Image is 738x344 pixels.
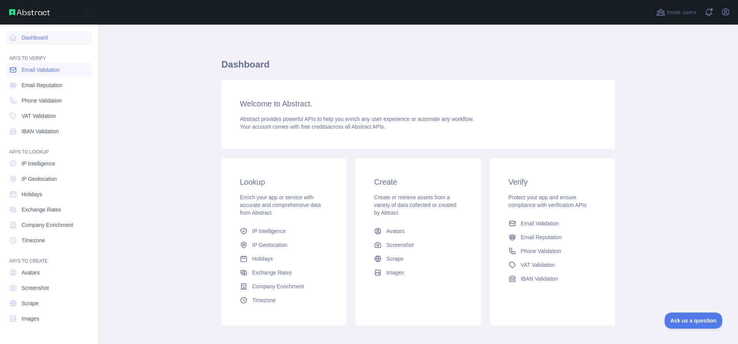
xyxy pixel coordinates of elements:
[521,220,559,227] span: Email Validation
[6,157,92,170] a: IP Intelligence
[6,187,92,201] a: Holidays
[521,247,561,255] span: Phone Validation
[6,124,92,138] a: IBAN Validation
[505,230,600,244] a: Email Reputation
[655,6,698,18] button: Invite users
[509,177,597,187] h3: Verify
[371,252,465,266] a: Scrape
[22,175,57,183] span: IP Geolocation
[386,241,414,249] span: Screenshot
[22,127,59,135] span: IBAN Validation
[6,109,92,123] a: VAT Validation
[301,124,327,130] span: free credits
[22,160,55,167] span: IP Intelligence
[221,58,615,77] h1: Dashboard
[237,238,331,252] a: IP Geolocation
[665,313,723,329] iframe: Toggle Customer Support
[505,258,600,272] a: VAT Validation
[374,194,456,216] span: Create or retrieve assets from a variety of data collected or created by Abtract
[509,194,587,208] span: Protect your app and ensure compliance with verification APIs
[22,237,45,244] span: Timezone
[240,98,597,109] h3: Welcome to Abstract.
[240,194,321,216] span: Enrich your app or service with accurate and comprehensive data from Abstract
[9,9,50,15] img: Abstract API
[521,233,562,241] span: Email Reputation
[521,261,555,269] span: VAT Validation
[6,203,92,217] a: Exchange Rates
[252,283,304,290] span: Company Enrichment
[22,112,56,120] span: VAT Validation
[521,275,558,283] span: IBAN Validation
[22,269,40,276] span: Avatars
[22,66,60,74] span: Email Validation
[22,190,42,198] span: Holidays
[6,281,92,295] a: Screenshot
[22,284,49,292] span: Screenshot
[505,272,600,286] a: IBAN Validation
[22,299,38,307] span: Scrape
[22,81,63,89] span: Email Reputation
[6,296,92,310] a: Scrape
[6,63,92,77] a: Email Validation
[237,266,331,279] a: Exchange Rates
[6,233,92,247] a: Timezone
[386,269,404,276] span: Images
[667,8,696,17] span: Invite users
[22,221,73,229] span: Company Enrichment
[252,241,288,249] span: IP Geolocation
[6,78,92,92] a: Email Reputation
[371,224,465,238] a: Avatars
[6,31,92,45] a: Dashboard
[386,255,403,263] span: Scrape
[240,124,385,130] span: Your account comes with across all Abstract APIs.
[374,177,462,187] h3: Create
[252,255,273,263] span: Holidays
[22,315,39,322] span: Images
[371,238,465,252] a: Screenshot
[237,224,331,238] a: IP Intelligence
[252,227,286,235] span: IP Intelligence
[6,249,92,264] div: API'S TO CREATE
[240,177,328,187] h3: Lookup
[240,116,474,122] span: Abstract provides powerful APIs to help you enrich any user experience or automate any workflow.
[252,296,276,304] span: Timezone
[6,266,92,279] a: Avatars
[6,218,92,232] a: Company Enrichment
[237,293,331,307] a: Timezone
[22,97,62,104] span: Phone Validation
[6,46,92,61] div: API'S TO VERIFY
[22,206,61,213] span: Exchange Rates
[371,266,465,279] a: Images
[6,312,92,326] a: Images
[6,172,92,186] a: IP Geolocation
[505,244,600,258] a: Phone Validation
[237,252,331,266] a: Holidays
[6,140,92,155] div: API'S TO LOOKUP
[252,269,292,276] span: Exchange Rates
[386,227,404,235] span: Avatars
[6,94,92,107] a: Phone Validation
[237,279,331,293] a: Company Enrichment
[505,217,600,230] a: Email Validation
